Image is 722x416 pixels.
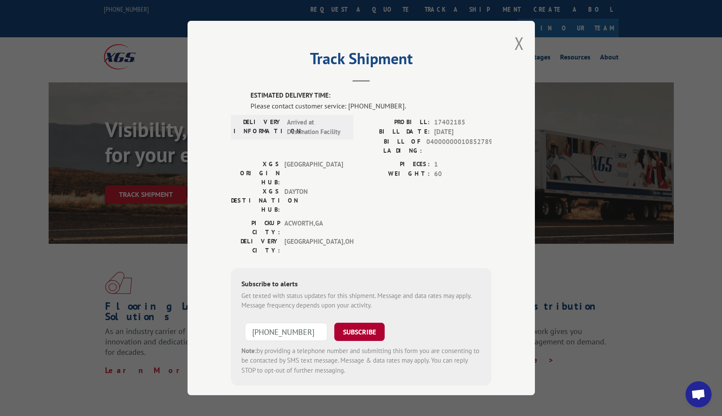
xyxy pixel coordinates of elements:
[251,101,491,111] div: Please contact customer service: [PHONE_NUMBER].
[434,169,491,179] span: 60
[434,127,491,137] span: [DATE]
[241,347,257,355] strong: Note:
[284,237,343,255] span: [GEOGRAPHIC_DATA] , OH
[334,323,385,341] button: SUBSCRIBE
[686,381,712,407] div: Open chat
[231,160,280,187] label: XGS ORIGIN HUB:
[361,118,430,128] label: PROBILL:
[231,52,491,69] h2: Track Shipment
[284,187,343,214] span: DAYTON
[241,346,481,376] div: by providing a telephone number and submitting this form you are consenting to be contacted by SM...
[231,187,280,214] label: XGS DESTINATION HUB:
[434,118,491,128] span: 17402185
[361,160,430,170] label: PIECES:
[231,219,280,237] label: PICKUP CITY:
[426,137,491,155] span: 04000000010852789
[514,32,524,55] button: Close modal
[245,323,327,341] input: Phone Number
[361,137,422,155] label: BILL OF LADING:
[434,160,491,170] span: 1
[284,160,343,187] span: [GEOGRAPHIC_DATA]
[231,237,280,255] label: DELIVERY CITY:
[284,219,343,237] span: ACWORTH , GA
[361,127,430,137] label: BILL DATE:
[234,118,283,137] label: DELIVERY INFORMATION:
[241,278,481,291] div: Subscribe to alerts
[287,118,346,137] span: Arrived at Destination Facility
[241,291,481,311] div: Get texted with status updates for this shipment. Message and data rates may apply. Message frequ...
[361,169,430,179] label: WEIGHT:
[251,91,491,101] label: ESTIMATED DELIVERY TIME:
